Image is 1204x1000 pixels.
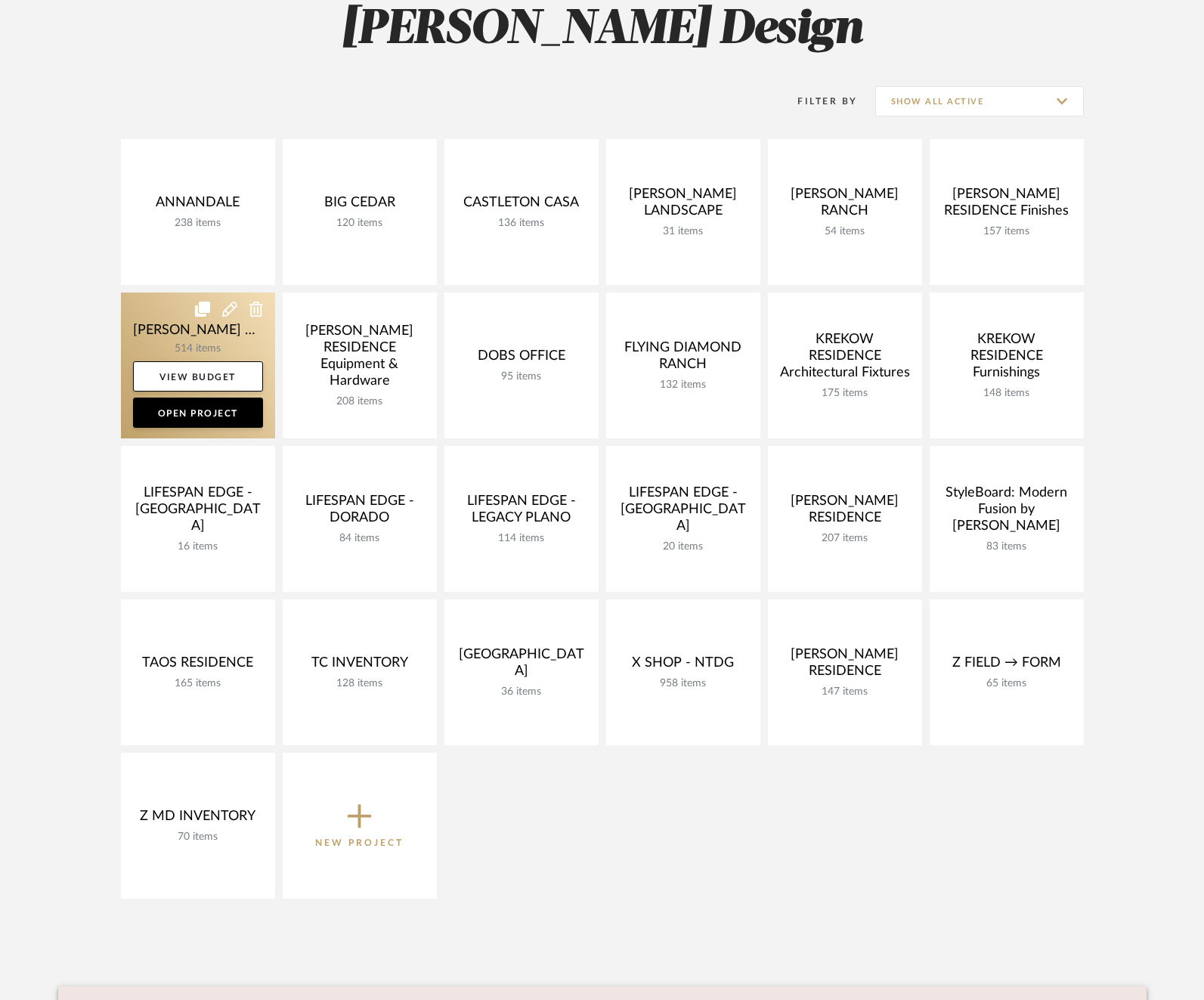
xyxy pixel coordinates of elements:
div: 208 items [295,395,425,408]
div: 95 items [457,370,587,383]
div: [PERSON_NAME] RESIDENCE [780,646,910,686]
div: CASTLETON CASA [457,194,587,217]
div: KREKOW RESIDENCE Furnishings [942,331,1072,387]
div: LIFESPAN EDGE - DORADO [295,493,425,532]
div: 207 items [780,532,910,545]
div: KREKOW RESIDENCE Architectural Fixtures [780,331,910,387]
div: [PERSON_NAME] RESIDENCE Equipment & Hardware [295,323,425,395]
a: View Budget [133,361,263,392]
div: Z MD INVENTORY [133,808,263,831]
div: 128 items [295,677,425,690]
div: 238 items [133,217,263,230]
div: 36 items [457,686,587,698]
div: 16 items [133,540,263,553]
div: 175 items [780,387,910,400]
div: BIG CEDAR [295,194,425,217]
div: StyleBoard: Modern Fusion by [PERSON_NAME] [942,485,1072,540]
div: 114 items [457,532,587,545]
div: 147 items [780,686,910,698]
div: 83 items [942,540,1072,553]
div: X SHOP - NTDG [618,655,748,677]
div: [PERSON_NAME] RESIDENCE [780,493,910,532]
p: New Project [315,835,404,850]
div: [GEOGRAPHIC_DATA] [457,646,587,686]
div: Filter By [778,94,858,109]
div: LIFESPAN EDGE - [GEOGRAPHIC_DATA] [618,485,748,540]
div: 958 items [618,677,748,690]
div: [PERSON_NAME] RESIDENCE Finishes [942,186,1072,225]
div: 132 items [618,379,748,392]
div: 165 items [133,677,263,690]
div: 31 items [618,225,748,238]
div: FLYING DIAMOND RANCH [618,339,748,379]
button: New Project [283,753,437,899]
div: [PERSON_NAME] RANCH [780,186,910,225]
div: 157 items [942,225,1072,238]
div: 70 items [133,831,263,844]
div: 54 items [780,225,910,238]
a: Open Project [133,398,263,428]
h2: [PERSON_NAME] Design [58,2,1147,58]
div: 20 items [618,540,748,553]
div: ANNANDALE [133,194,263,217]
div: DOBS OFFICE [457,348,587,370]
div: 65 items [942,677,1072,690]
div: 148 items [942,387,1072,400]
div: 136 items [457,217,587,230]
div: LIFESPAN EDGE - [GEOGRAPHIC_DATA] [133,485,263,540]
div: [PERSON_NAME] LANDSCAPE [618,186,748,225]
div: TAOS RESIDENCE [133,655,263,677]
div: LIFESPAN EDGE - LEGACY PLANO [457,493,587,532]
div: TC INVENTORY [295,655,425,677]
div: Z FIELD → FORM [942,655,1072,677]
div: 120 items [295,217,425,230]
div: 84 items [295,532,425,545]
